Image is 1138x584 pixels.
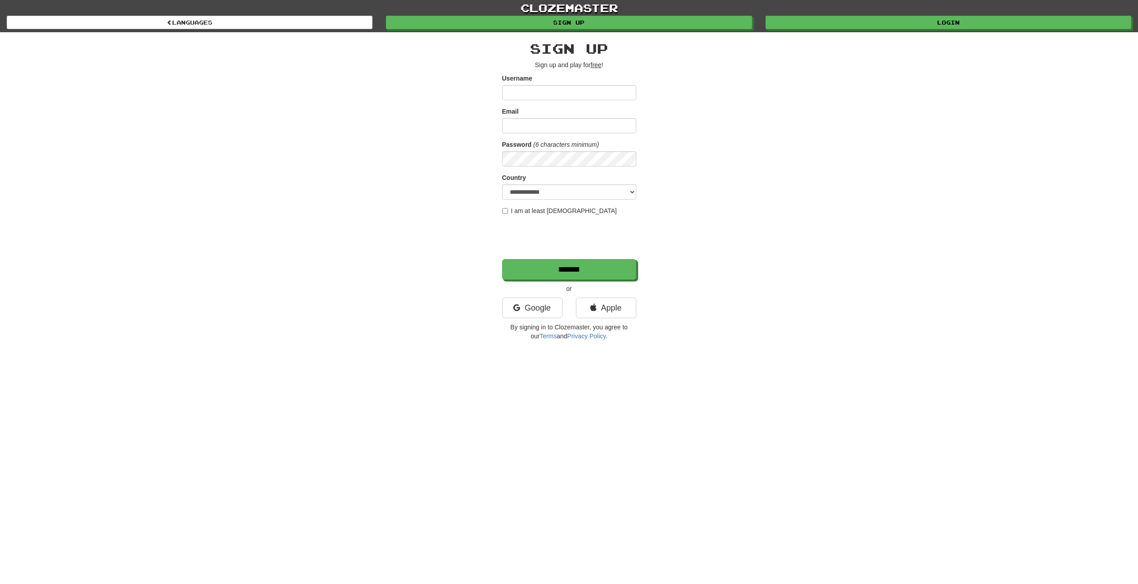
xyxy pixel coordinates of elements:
[502,74,533,83] label: Username
[502,206,617,215] label: I am at least [DEMOGRAPHIC_DATA]
[7,16,372,29] a: Languages
[576,298,636,318] a: Apple
[540,332,557,340] a: Terms
[502,208,508,214] input: I am at least [DEMOGRAPHIC_DATA]
[502,60,636,69] p: Sign up and play for !
[533,141,599,148] em: (6 characters minimum)
[502,284,636,293] p: or
[386,16,752,29] a: Sign up
[502,298,563,318] a: Google
[502,41,636,56] h2: Sign up
[591,61,601,68] u: free
[766,16,1131,29] a: Login
[567,332,605,340] a: Privacy Policy
[502,323,636,341] p: By signing in to Clozemaster, you agree to our and .
[502,173,526,182] label: Country
[502,220,638,255] iframe: reCAPTCHA
[502,140,532,149] label: Password
[502,107,519,116] label: Email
